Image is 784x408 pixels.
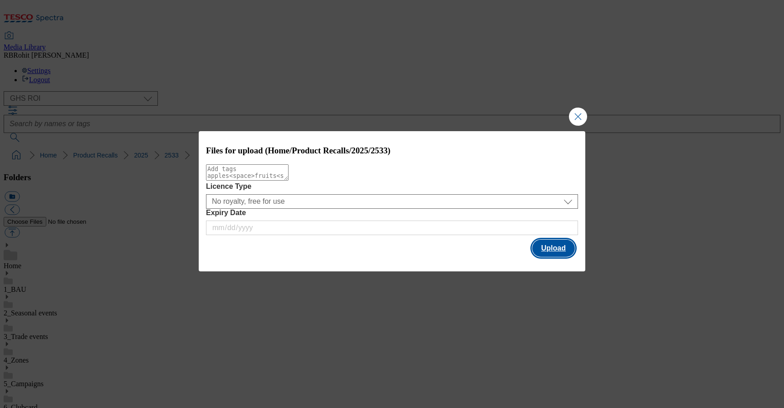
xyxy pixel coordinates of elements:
[206,146,578,156] h3: Files for upload (Home/Product Recalls/2025/2533)
[532,240,575,257] button: Upload
[199,131,585,271] div: Modal
[569,108,587,126] button: Close Modal
[206,182,578,191] label: Licence Type
[206,209,578,217] label: Expiry Date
